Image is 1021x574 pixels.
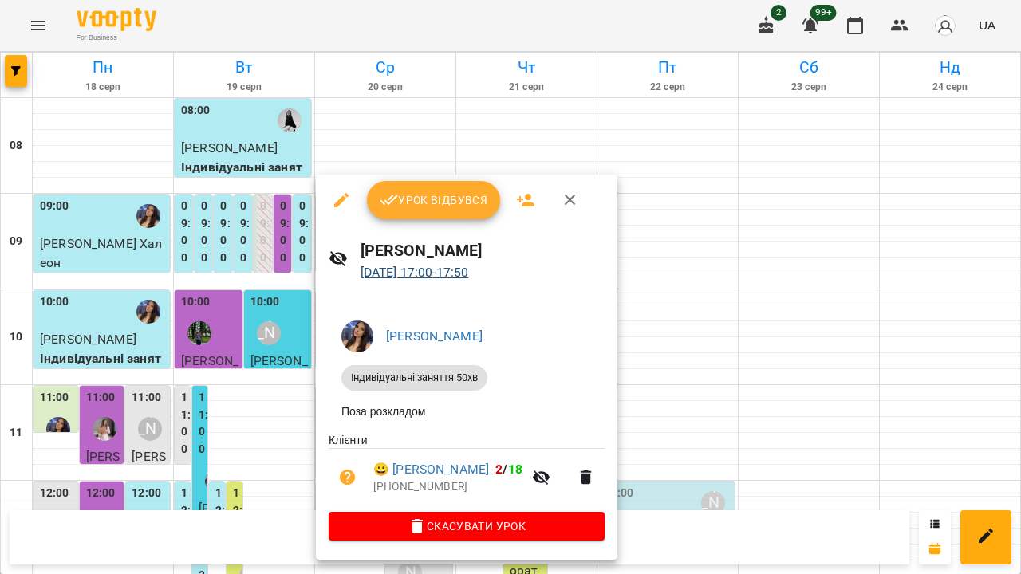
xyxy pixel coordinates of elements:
[341,371,487,385] span: Індивідуальні заняття 50хв
[508,462,522,477] span: 18
[329,512,605,541] button: Скасувати Урок
[495,462,503,477] span: 2
[329,432,605,512] ul: Клієнти
[329,397,605,426] li: Поза розкладом
[380,191,488,210] span: Урок відбувся
[367,181,501,219] button: Урок відбувся
[495,462,522,477] b: /
[341,320,373,352] img: 33b81d081b0d8a535c2e5726befd92f1.jpeg
[373,479,522,495] p: [PHONE_NUMBER]
[373,460,489,479] a: 😀 [PERSON_NAME]
[341,517,592,536] span: Скасувати Урок
[361,265,469,280] a: [DATE] 17:00-17:50
[361,238,605,263] h6: [PERSON_NAME]
[386,328,483,344] a: [PERSON_NAME]
[329,458,367,497] button: Візит ще не сплачено. Додати оплату?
